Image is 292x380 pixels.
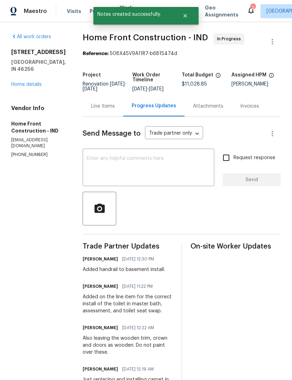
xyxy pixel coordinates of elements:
span: Trade Partner Updates [83,243,173,250]
span: Send Message to [83,130,141,137]
div: Line Items [91,103,115,110]
span: [DATE] 11:22 PM [122,283,153,290]
h6: [PERSON_NAME] [83,256,118,263]
span: [DATE] [110,82,125,87]
span: The hpm assigned to this work order. [269,73,274,82]
span: - [83,82,126,91]
h2: [STREET_ADDRESS] [11,49,66,56]
span: Visits [67,8,81,15]
span: Geo Assignments [205,4,238,18]
h6: [PERSON_NAME] [83,366,118,373]
span: [DATE] 12:19 AM [122,366,154,373]
span: Work Orders [120,4,138,18]
span: On-site Worker Updates [190,243,281,250]
div: Invoices [240,103,259,110]
span: [DATE] [132,87,147,91]
div: 508X45V9A11R7-b6815474d [83,50,281,57]
h5: [GEOGRAPHIC_DATA], IN 46256 [11,59,66,73]
h5: Total Budget [182,73,213,77]
div: Progress Updates [132,102,176,109]
h6: [PERSON_NAME] [83,283,118,290]
span: In Progress [217,35,244,42]
span: [DATE] [149,87,164,91]
span: Home Front Construction - IND [83,33,208,42]
div: Added on the line item for the correct install of the toilet in master bath, assessment, and toil... [83,293,173,314]
span: - [132,87,164,91]
span: Request response [234,154,275,162]
span: The total cost of line items that have been proposed by Opendoor. This sum includes line items th... [215,73,221,82]
span: [DATE] 12:22 AM [122,324,154,331]
span: Renovation [83,82,126,91]
b: Reference: [83,51,109,56]
a: Home details [11,82,42,87]
span: Maestro [24,8,47,15]
span: $11,028.85 [182,82,207,87]
span: Projects [90,8,111,15]
span: [DATE] 12:30 PM [122,256,154,263]
button: Close [174,9,197,23]
span: [DATE] [83,87,97,91]
div: 2 [250,4,255,11]
a: All work orders [11,34,51,39]
p: [PHONE_NUMBER] [11,152,66,158]
h5: Work Order Timeline [132,73,182,82]
div: Added handrail to basement install. [83,266,165,273]
div: [PERSON_NAME] [231,82,281,87]
div: Also leaving the wooden trim, crown and doors as wooden. Do not paint over these. [83,335,173,356]
span: Notes created successfully. [93,7,174,22]
div: Trade partner only [145,128,203,140]
h5: Assigned HPM [231,73,266,77]
h5: Project [83,73,101,77]
h4: Vendor Info [11,105,66,112]
p: [EMAIL_ADDRESS][DOMAIN_NAME] [11,137,66,149]
h5: Home Front Construction - IND [11,120,66,134]
div: Attachments [193,103,223,110]
h6: [PERSON_NAME] [83,324,118,331]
